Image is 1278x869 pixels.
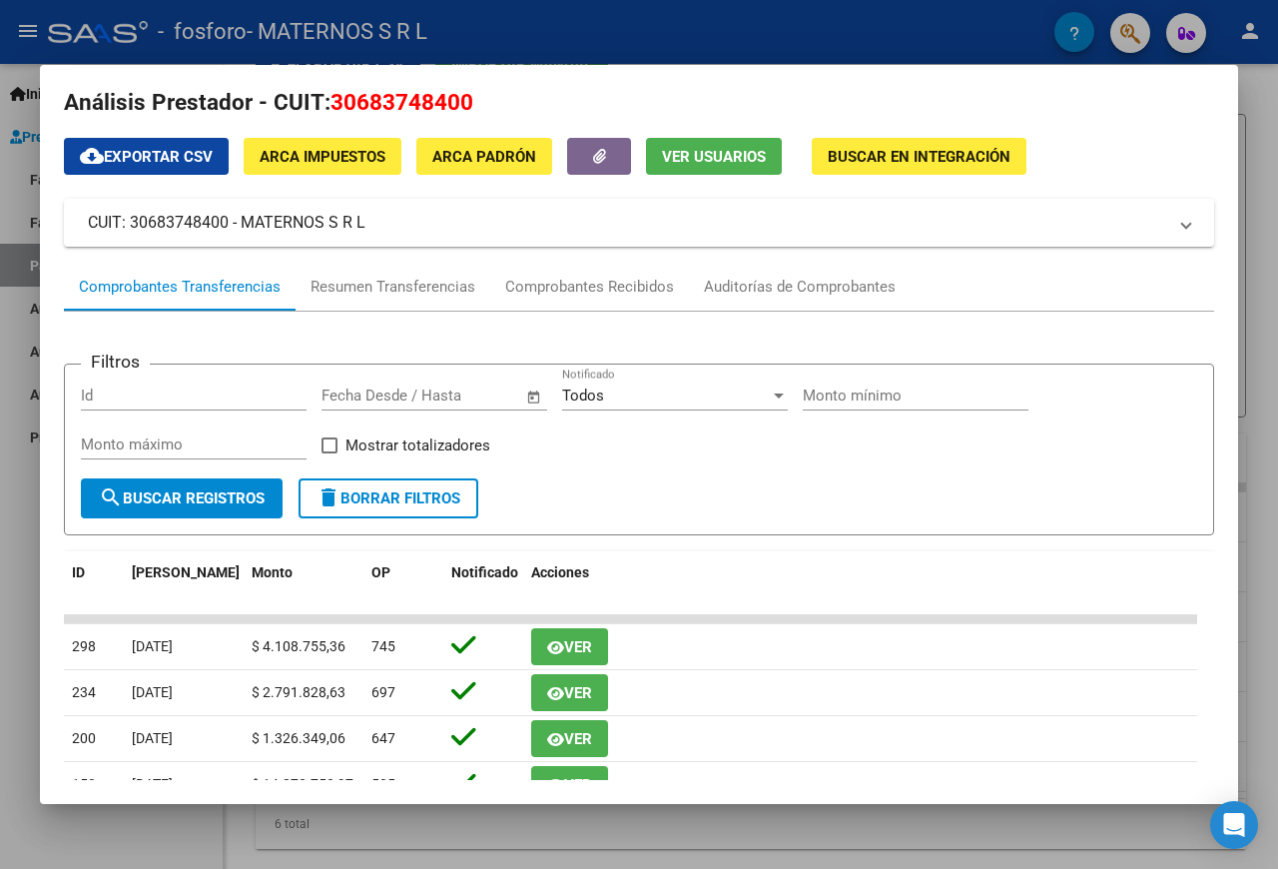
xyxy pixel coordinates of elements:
span: ID [72,564,85,580]
datatable-header-cell: Fecha T. [124,551,244,617]
span: [DATE] [132,776,173,792]
span: Exportar CSV [80,148,213,166]
button: Ver [531,766,608,803]
mat-expansion-panel-header: CUIT: 30683748400 - MATERNOS S R L [64,199,1214,247]
span: Buscar Registros [99,489,265,507]
datatable-header-cell: Notificado [443,551,523,617]
span: $ 14.873.752,97 [252,776,353,792]
datatable-header-cell: OP [363,551,443,617]
button: Borrar Filtros [299,478,478,518]
h2: Análisis Prestador - CUIT: [64,86,1214,120]
span: 150 [72,776,96,792]
span: Todos [562,387,604,405]
span: ARCA Impuestos [260,148,385,166]
span: 505 [371,776,395,792]
span: Acciones [531,564,589,580]
span: Notificado [451,564,518,580]
span: [PERSON_NAME] [132,564,240,580]
mat-icon: delete [317,485,340,509]
datatable-header-cell: Monto [244,551,363,617]
datatable-header-cell: Acciones [523,551,1197,617]
button: Ver Usuarios [646,138,782,175]
div: Comprobantes Recibidos [505,276,674,299]
mat-icon: cloud_download [80,144,104,168]
button: ARCA Padrón [416,138,552,175]
span: $ 4.108.755,36 [252,638,345,654]
span: $ 1.326.349,06 [252,730,345,746]
span: OP [371,564,390,580]
span: Buscar en Integración [828,148,1010,166]
span: Borrar Filtros [317,489,460,507]
span: Ver [564,684,592,702]
span: 647 [371,730,395,746]
div: Auditorías de Comprobantes [704,276,896,299]
button: Ver [531,628,608,665]
span: Ver [564,730,592,748]
input: Fecha fin [420,387,517,405]
span: 745 [371,638,395,654]
button: ARCA Impuestos [244,138,401,175]
button: Buscar Registros [81,478,283,518]
button: Ver [531,674,608,711]
span: 697 [371,684,395,700]
span: Ver [564,638,592,656]
button: Buscar en Integración [812,138,1026,175]
button: Open calendar [523,386,546,409]
span: Ver Usuarios [662,148,766,166]
span: ARCA Padrón [432,148,536,166]
datatable-header-cell: ID [64,551,124,617]
span: $ 2.791.828,63 [252,684,345,700]
span: 298 [72,638,96,654]
div: Comprobantes Transferencias [79,276,281,299]
span: 200 [72,730,96,746]
mat-panel-title: CUIT: 30683748400 - MATERNOS S R L [88,211,1166,235]
div: Resumen Transferencias [311,276,475,299]
input: Fecha inicio [321,387,402,405]
h3: Filtros [81,349,150,375]
div: Open Intercom Messenger [1210,801,1258,849]
span: [DATE] [132,684,173,700]
span: 30683748400 [330,89,473,115]
span: Ver [564,776,592,794]
button: Ver [531,720,608,757]
span: Monto [252,564,293,580]
span: [DATE] [132,730,173,746]
span: 234 [72,684,96,700]
mat-icon: search [99,485,123,509]
span: Mostrar totalizadores [345,434,490,457]
button: Exportar CSV [64,138,229,175]
span: [DATE] [132,638,173,654]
